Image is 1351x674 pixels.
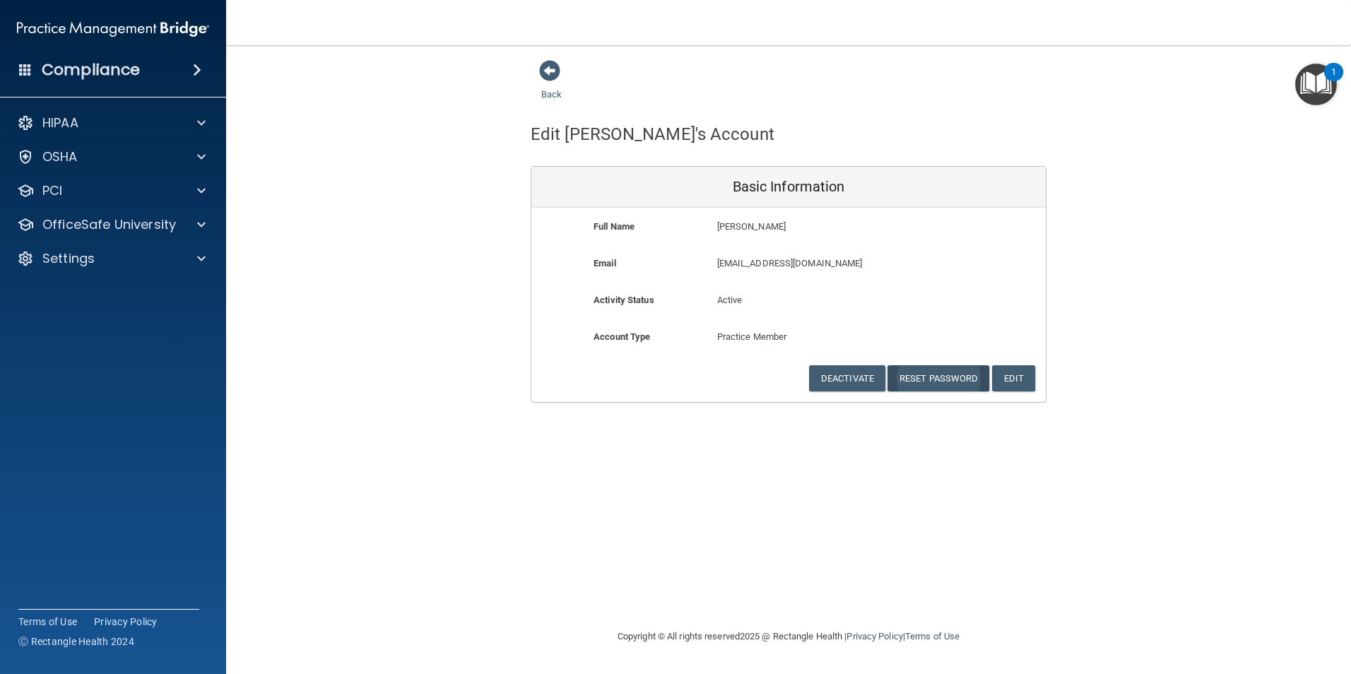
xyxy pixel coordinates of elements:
p: [PERSON_NAME] [717,218,943,235]
button: Open Resource Center, 1 new notification [1295,64,1337,105]
span: Ⓒ Rectangle Health 2024 [18,634,134,649]
button: Edit [992,365,1035,391]
p: Active [717,292,861,309]
div: 1 [1331,72,1336,90]
a: Privacy Policy [846,631,902,642]
h4: Compliance [42,60,140,80]
b: Account Type [594,331,650,342]
h4: Edit [PERSON_NAME]'s Account [531,125,774,143]
p: HIPAA [42,114,78,131]
a: HIPAA [17,114,206,131]
p: Settings [42,250,95,267]
p: PCI [42,182,62,199]
a: PCI [17,182,206,199]
a: Privacy Policy [94,615,158,629]
a: Terms of Use [18,615,77,629]
p: [EMAIL_ADDRESS][DOMAIN_NAME] [717,255,943,272]
a: Back [541,72,562,100]
a: Terms of Use [905,631,960,642]
button: Reset Password [887,365,989,391]
p: Practice Member [717,329,861,345]
button: Deactivate [809,365,885,391]
b: Email [594,258,616,268]
a: OSHA [17,148,206,165]
div: Copyright © All rights reserved 2025 @ Rectangle Health | | [531,614,1046,659]
a: OfficeSafe University [17,216,206,233]
b: Full Name [594,221,635,232]
p: OfficeSafe University [42,216,176,233]
a: Settings [17,250,206,267]
div: Basic Information [531,167,1046,208]
b: Activity Status [594,295,654,305]
img: PMB logo [17,15,209,43]
iframe: Drift Widget Chat Controller [1107,574,1334,630]
p: OSHA [42,148,78,165]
